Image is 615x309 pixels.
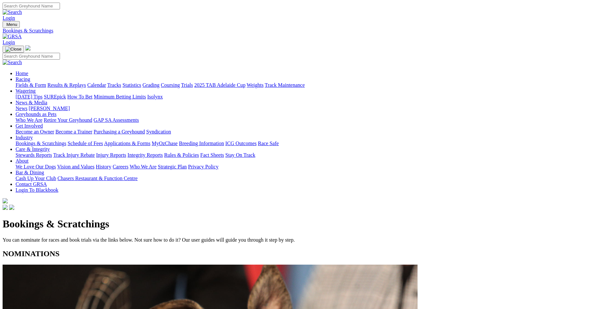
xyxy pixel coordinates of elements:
[16,129,54,134] a: Become an Owner
[53,152,95,158] a: Track Injury Rebate
[6,22,17,27] span: Menu
[164,152,199,158] a: Rules & Policies
[16,71,28,76] a: Home
[16,152,52,158] a: Stewards Reports
[16,82,46,88] a: Fields & Form
[3,205,8,210] img: facebook.svg
[107,82,121,88] a: Tracks
[16,94,612,100] div: Wagering
[200,152,224,158] a: Fact Sheets
[16,129,612,135] div: Get Involved
[123,82,141,88] a: Statistics
[16,100,47,105] a: News & Media
[16,135,33,140] a: Industry
[147,94,163,99] a: Isolynx
[188,164,219,169] a: Privacy Policy
[16,76,30,82] a: Racing
[3,9,22,15] img: Search
[225,141,256,146] a: ICG Outcomes
[104,141,150,146] a: Applications & Forms
[3,21,20,28] button: Toggle navigation
[9,205,14,210] img: twitter.svg
[29,106,70,111] a: [PERSON_NAME]
[94,129,145,134] a: Purchasing a Greyhound
[16,106,612,111] div: News & Media
[3,53,60,60] input: Search
[44,117,92,123] a: Retire Your Greyhound
[3,198,8,203] img: logo-grsa-white.png
[3,60,22,65] img: Search
[3,28,612,34] a: Bookings & Scratchings
[16,111,56,117] a: Greyhounds as Pets
[16,88,36,94] a: Wagering
[127,152,163,158] a: Integrity Reports
[3,237,612,243] p: You can nominate for races and book trials via the links below. Not sure how to do it? Our user g...
[16,117,612,123] div: Greyhounds as Pets
[16,117,42,123] a: Who We Are
[16,176,56,181] a: Cash Up Your Club
[3,3,60,9] input: Search
[16,82,612,88] div: Racing
[57,176,137,181] a: Chasers Restaurant & Function Centre
[265,82,305,88] a: Track Maintenance
[16,106,27,111] a: News
[194,82,245,88] a: 2025 TAB Adelaide Cup
[130,164,157,169] a: Who We Are
[16,170,44,175] a: Bar & Dining
[16,94,42,99] a: [DATE] Tips
[16,141,612,146] div: Industry
[247,82,264,88] a: Weights
[161,82,180,88] a: Coursing
[25,45,30,51] img: logo-grsa-white.png
[179,141,224,146] a: Breeding Information
[16,158,29,164] a: About
[5,47,21,52] img: Close
[3,218,612,230] h1: Bookings & Scratchings
[55,129,92,134] a: Become a Trainer
[16,187,58,193] a: Login To Blackbook
[67,94,93,99] a: How To Bet
[96,164,111,169] a: History
[16,164,612,170] div: About
[225,152,255,158] a: Stay On Track
[3,40,15,45] a: Login
[87,82,106,88] a: Calendar
[47,82,86,88] a: Results & Replays
[44,94,66,99] a: SUREpick
[258,141,278,146] a: Race Safe
[57,164,94,169] a: Vision and Values
[3,249,612,258] h2: NOMINATIONS
[3,34,22,40] img: GRSA
[16,141,66,146] a: Bookings & Scratchings
[3,46,24,53] button: Toggle navigation
[152,141,178,146] a: MyOzChase
[16,152,612,158] div: Care & Integrity
[94,117,139,123] a: GAP SA Assessments
[16,146,50,152] a: Care & Integrity
[181,82,193,88] a: Trials
[16,176,612,181] div: Bar & Dining
[112,164,128,169] a: Careers
[143,82,160,88] a: Grading
[158,164,187,169] a: Strategic Plan
[16,164,56,169] a: We Love Our Dogs
[16,123,43,129] a: Get Involved
[146,129,171,134] a: Syndication
[96,152,126,158] a: Injury Reports
[3,15,15,21] a: Login
[67,141,103,146] a: Schedule of Fees
[16,181,47,187] a: Contact GRSA
[94,94,146,99] a: Minimum Betting Limits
